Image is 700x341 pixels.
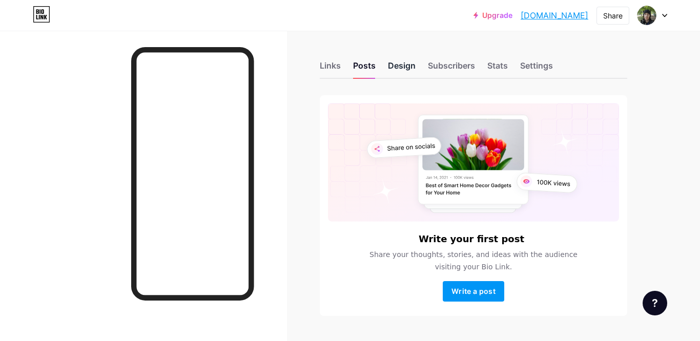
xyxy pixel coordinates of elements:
button: Write a post [443,281,504,302]
div: Share [603,10,623,21]
a: Upgrade [473,11,512,19]
a: [DOMAIN_NAME] [521,9,588,22]
span: Write a post [451,287,496,295]
img: Дима Красноштан [637,6,656,25]
h6: Write your first post [419,234,524,244]
div: Subscribers [428,59,475,78]
div: Design [388,59,416,78]
div: Stats [487,59,508,78]
div: Settings [520,59,553,78]
div: Posts [353,59,376,78]
div: Links [320,59,341,78]
span: Share your thoughts, stories, and ideas with the audience visiting your Bio Link. [357,248,590,273]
